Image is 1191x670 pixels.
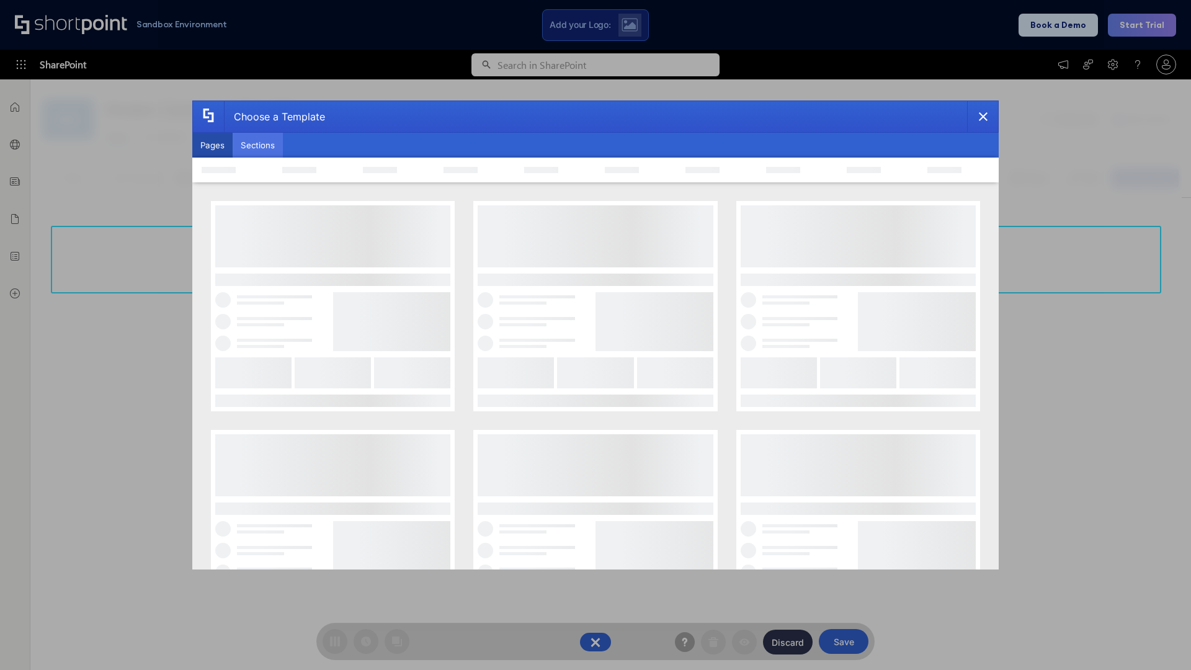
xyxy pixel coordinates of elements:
button: Pages [192,133,233,158]
button: Sections [233,133,283,158]
div: Choose a Template [224,101,325,132]
iframe: Chat Widget [1129,610,1191,670]
div: template selector [192,100,999,569]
